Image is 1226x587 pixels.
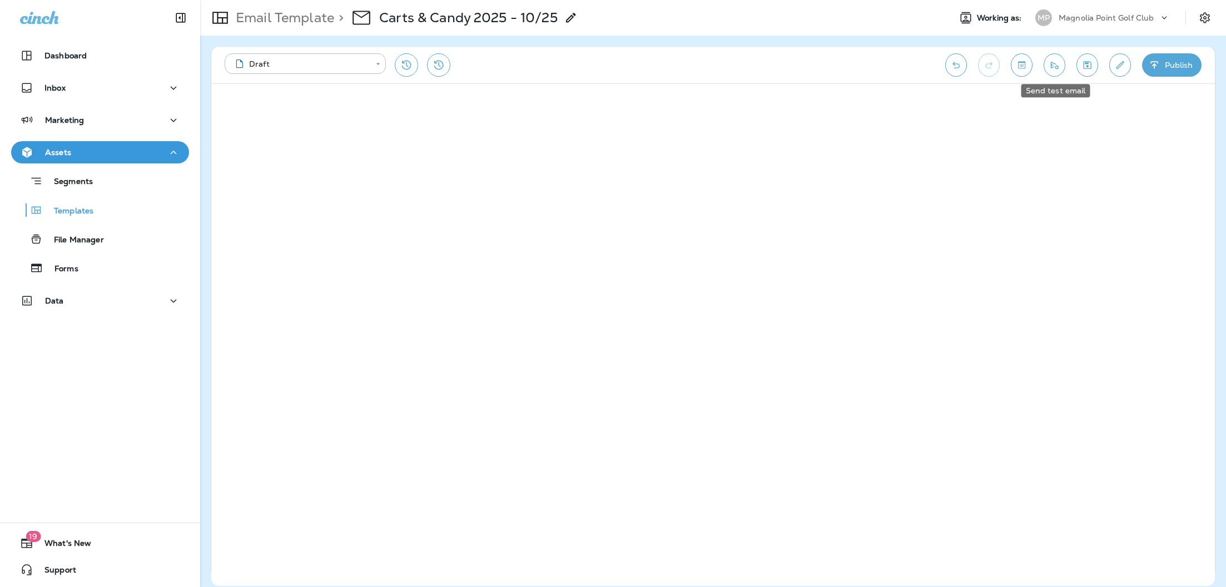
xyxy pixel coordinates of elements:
button: Assets [11,141,189,163]
span: Working as: [977,13,1024,23]
span: 19 [26,531,41,542]
button: View Changelog [427,53,450,77]
button: File Manager [11,227,189,251]
button: 19What's New [11,532,189,554]
button: Support [11,559,189,581]
p: Templates [43,206,93,217]
p: Segments [43,177,93,188]
p: Marketing [45,116,84,125]
button: Settings [1195,8,1215,28]
button: Save [1076,53,1098,77]
button: Dashboard [11,44,189,67]
button: Inbox [11,77,189,99]
p: File Manager [43,235,104,246]
button: Toggle preview [1011,53,1033,77]
p: Forms [43,264,78,275]
span: Support [33,565,76,579]
p: Data [45,296,64,305]
button: Restore from previous version [395,53,418,77]
div: MP [1035,9,1052,26]
button: Collapse Sidebar [165,7,196,29]
button: Publish [1142,53,1202,77]
div: Send test email [1021,84,1090,97]
button: Templates [11,198,189,222]
p: Dashboard [44,51,87,60]
p: Magnolia Point Golf Club [1059,13,1154,22]
span: What's New [33,539,91,552]
div: Draft [232,58,368,69]
button: Segments [11,169,189,193]
p: Assets [45,148,71,157]
p: > [334,9,344,26]
button: Data [11,290,189,312]
p: Inbox [44,83,66,92]
button: Forms [11,256,189,280]
button: Marketing [11,109,189,131]
p: Carts & Candy 2025 - 10/25 [379,9,558,26]
button: Edit details [1109,53,1131,77]
button: Undo [945,53,967,77]
button: Send test email [1044,53,1065,77]
p: Email Template [231,9,334,26]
